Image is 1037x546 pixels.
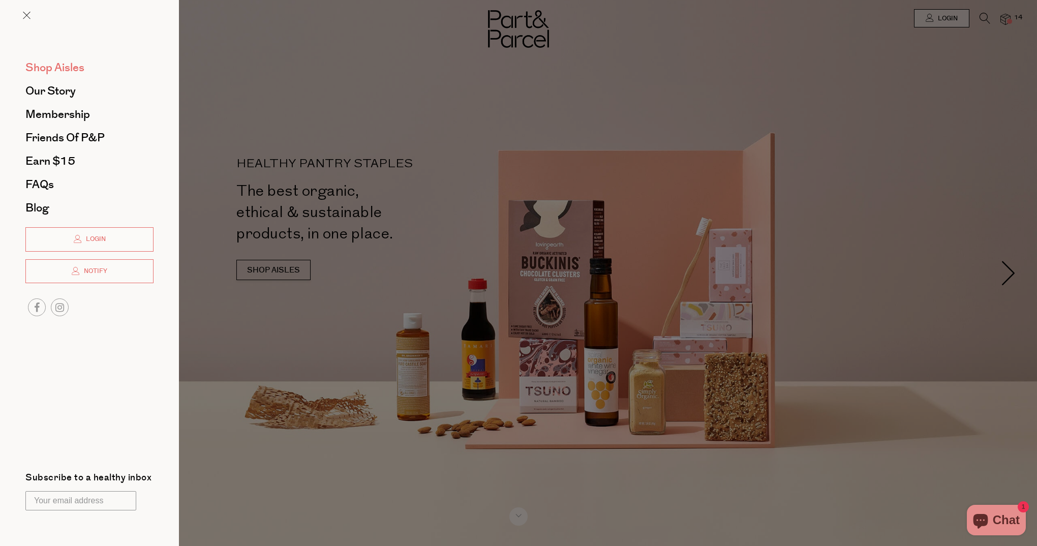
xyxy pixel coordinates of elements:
[25,491,136,510] input: Your email address
[83,235,106,244] span: Login
[25,179,154,190] a: FAQs
[25,132,154,143] a: Friends of P&P
[25,109,154,120] a: Membership
[25,156,154,167] a: Earn $15
[25,202,154,214] a: Blog
[25,200,49,216] span: Blog
[25,176,54,193] span: FAQs
[25,130,105,146] span: Friends of P&P
[964,505,1029,538] inbox-online-store-chat: Shopify online store chat
[25,83,76,99] span: Our Story
[81,267,107,276] span: Notify
[25,227,154,252] a: Login
[25,85,154,97] a: Our Story
[25,259,154,284] a: Notify
[25,153,75,169] span: Earn $15
[25,106,90,123] span: Membership
[25,62,154,73] a: Shop Aisles
[25,59,84,76] span: Shop Aisles
[25,473,151,486] label: Subscribe to a healthy inbox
